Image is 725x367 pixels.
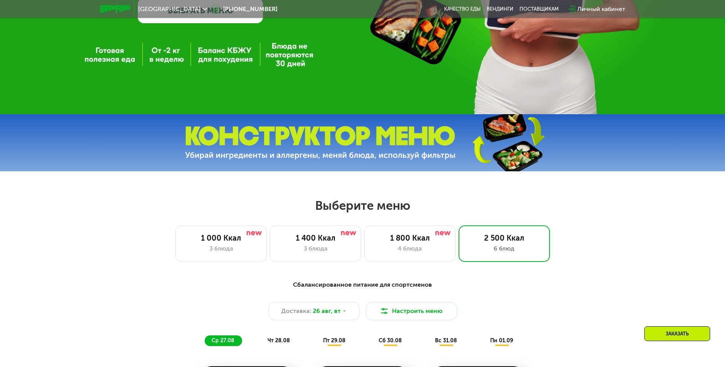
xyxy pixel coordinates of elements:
div: 3 блюда [278,244,353,253]
div: 1 800 Ккал [372,233,448,243]
span: [GEOGRAPHIC_DATA] [138,6,201,12]
span: пн 01.09 [490,337,513,344]
a: Качество еды [444,6,481,12]
h2: Выберите меню [24,198,701,213]
button: Настроить меню [366,302,457,320]
div: 2 500 Ккал [467,233,542,243]
div: 1 000 Ккал [183,233,259,243]
div: 4 блюда [372,244,448,253]
span: ср 27.08 [212,337,234,344]
div: 3 блюда [183,244,259,253]
span: 26 авг, вт [313,306,341,316]
div: 6 блюд [467,244,542,253]
div: Личный кабинет [577,5,625,14]
span: пт 29.08 [323,337,346,344]
a: [PHONE_NUMBER] [211,5,277,14]
a: Вендинги [487,6,513,12]
div: Сбалансированное питание для спортсменов [137,280,588,290]
span: сб 30.08 [379,337,402,344]
div: 1 400 Ккал [278,233,353,243]
span: вс 31.08 [435,337,457,344]
div: Заказать [644,326,710,341]
span: чт 28.08 [268,337,290,344]
div: поставщикам [519,6,559,12]
span: Доставка: [281,306,311,316]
